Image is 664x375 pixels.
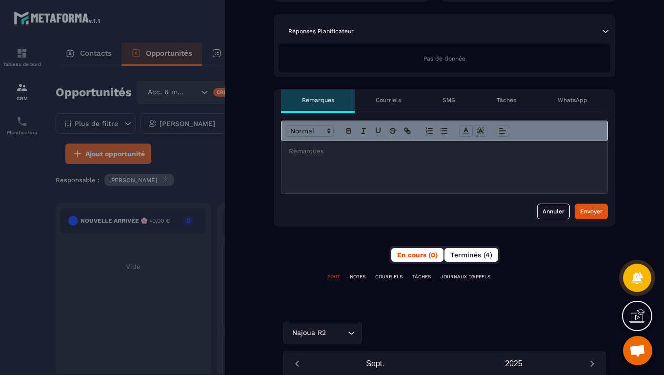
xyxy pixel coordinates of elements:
[350,273,365,280] p: NOTES
[558,96,587,104] p: WhatsApp
[290,328,328,338] span: Najoua R2
[288,357,306,370] button: Previous month
[497,96,516,104] p: Tâches
[397,251,438,259] span: En cours (0)
[441,273,490,280] p: JOURNAUX D'APPELS
[328,328,345,338] input: Search for option
[302,96,334,104] p: Remarques
[450,251,492,259] span: Terminés (4)
[283,322,362,344] div: Search for option
[306,355,444,372] button: Open months overlay
[580,207,603,216] div: Envoyer
[443,96,455,104] p: SMS
[327,273,340,280] p: TOUT
[412,273,431,280] p: TÂCHES
[537,204,570,219] button: Annuler
[391,248,443,262] button: En cours (0)
[575,204,608,219] button: Envoyer
[623,336,652,365] div: Ouvrir le chat
[376,96,401,104] p: Courriels
[444,355,583,372] button: Open years overlay
[375,273,402,280] p: COURRIELS
[583,357,601,370] button: Next month
[444,248,498,262] button: Terminés (4)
